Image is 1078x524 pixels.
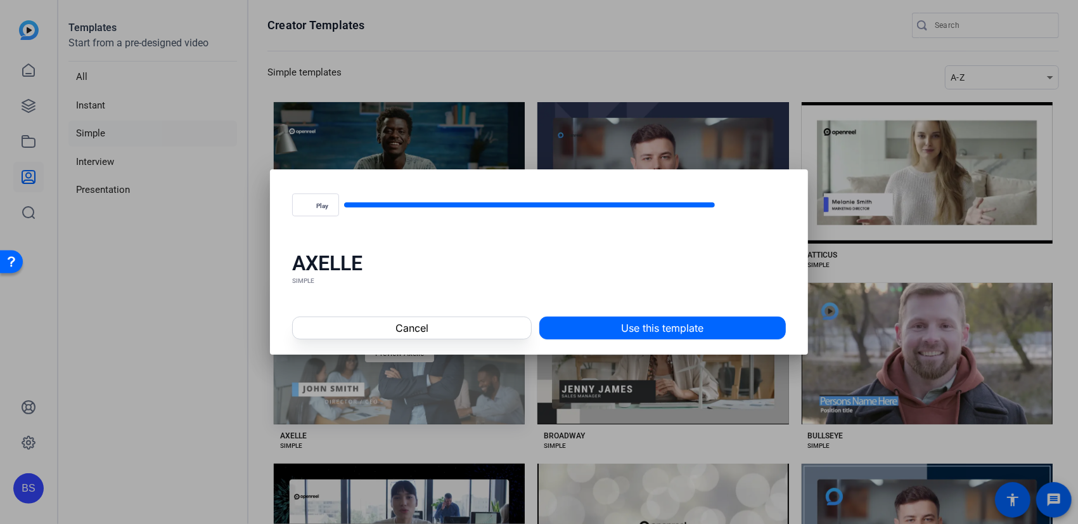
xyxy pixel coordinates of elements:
[292,276,786,286] div: SIMPLE
[292,193,339,216] button: Play
[395,320,428,336] span: Cancel
[621,320,703,336] span: Use this template
[316,202,328,210] span: Play
[755,190,786,220] button: Fullscreen
[720,190,750,220] button: Mute
[539,317,786,339] button: Use this template
[292,317,531,339] button: Cancel
[292,251,786,276] div: AXELLE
